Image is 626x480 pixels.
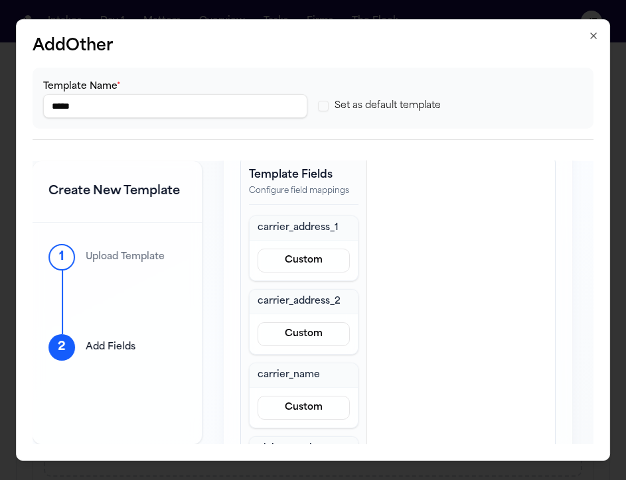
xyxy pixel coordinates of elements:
div: 2Add Fields [48,334,186,361]
div: 2 [48,334,75,361]
button: Custom [258,322,350,345]
h3: carrier_name [258,368,350,381]
button: Custom [258,395,350,419]
div: 1Upload Template [48,244,186,270]
button: Custom [258,248,350,272]
label: Set as default template [335,99,441,113]
h3: carrier_address_1 [258,221,350,234]
p: Configure field mappings [249,185,358,196]
div: 1 [48,244,75,270]
h1: Create New Template [48,182,186,201]
p: Upload Template [86,251,165,264]
p: Add Fields [86,341,135,354]
label: Template Name [43,82,121,91]
h3: claim_number [258,442,350,455]
h2: Add Other [33,36,594,57]
h2: Template Fields [249,166,358,182]
h3: carrier_address_2 [258,294,350,308]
